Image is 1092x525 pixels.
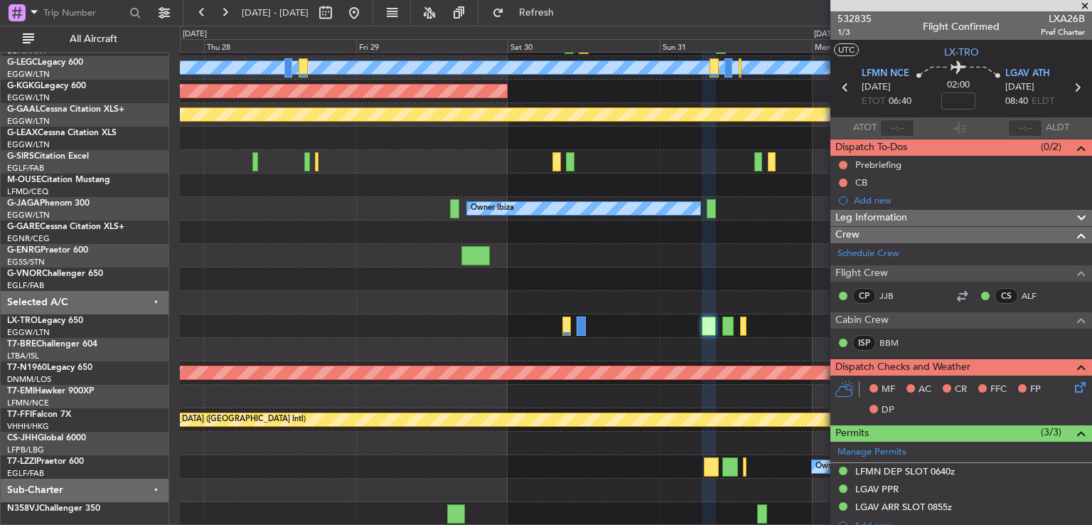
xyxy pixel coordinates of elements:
[7,152,89,161] a: G-SIRSCitation Excel
[7,223,124,231] a: G-GARECessna Citation XLS+
[882,383,895,397] span: MF
[955,383,967,397] span: CR
[855,176,867,189] div: CB
[880,120,914,137] input: --:--
[835,265,888,282] span: Flight Crew
[7,246,88,255] a: G-ENRGPraetor 600
[7,457,84,466] a: T7-LZZIPraetor 600
[837,445,906,460] a: Manage Permits
[835,210,907,226] span: Leg Information
[7,116,50,127] a: EGGW/LTN
[7,434,38,442] span: CS-JHH
[7,129,38,137] span: G-LEAX
[815,456,1012,477] div: Owner [GEOGRAPHIC_DATA] ([GEOGRAPHIC_DATA])
[507,8,567,18] span: Refresh
[7,105,124,114] a: G-GAALCessna Citation XLS+
[204,39,356,52] div: Thu 28
[812,39,964,52] div: Mon 1
[1041,139,1061,154] span: (0/2)
[7,199,40,208] span: G-JAGA
[7,246,41,255] span: G-ENRG
[7,58,83,67] a: G-LEGCLegacy 600
[862,95,885,109] span: ETOT
[7,139,50,150] a: EGGW/LTN
[7,387,94,396] a: T7-EMIHawker 900XP
[486,1,571,24] button: Refresh
[7,421,49,432] a: VHHH/HKG
[835,312,889,329] span: Cabin Crew
[7,457,36,466] span: T7-LZZI
[7,233,50,244] a: EGNR/CEG
[7,410,71,419] a: T7-FFIFalcon 7X
[7,387,35,396] span: T7-EMI
[1046,121,1069,135] span: ALDT
[1005,80,1034,95] span: [DATE]
[995,288,1018,304] div: CS
[835,359,970,376] span: Dispatch Checks and Weather
[471,198,514,219] div: Owner Ibiza
[7,186,48,197] a: LFMD/CEQ
[7,199,90,208] a: G-JAGAPhenom 300
[835,139,907,156] span: Dispatch To-Dos
[7,374,51,385] a: DNMM/LOS
[68,409,306,430] div: Planned Maint [GEOGRAPHIC_DATA] ([GEOGRAPHIC_DATA] Intl)
[7,270,103,278] a: G-VNORChallenger 650
[837,26,872,38] span: 1/3
[7,327,50,338] a: EGGW/LTN
[882,403,894,418] span: DP
[242,6,309,19] span: [DATE] - [DATE]
[7,92,50,103] a: EGGW/LTN
[7,280,44,291] a: EGLF/FAB
[855,465,955,477] div: LFMN DEP SLOT 0640z
[853,121,877,135] span: ATOT
[852,288,876,304] div: CP
[183,28,207,41] div: [DATE]
[834,43,859,56] button: UTC
[7,176,41,184] span: M-OUSE
[7,163,44,174] a: EGLF/FAB
[837,11,872,26] span: 532835
[37,34,150,44] span: All Aircraft
[7,82,41,90] span: G-KGKG
[990,383,1007,397] span: FFC
[835,227,860,243] span: Crew
[7,351,39,361] a: LTBA/ISL
[862,67,909,81] span: LFMN NCE
[7,257,45,267] a: EGSS/STN
[7,105,40,114] span: G-GAAL
[835,425,869,442] span: Permits
[923,19,1000,34] div: Flight Confirmed
[7,340,36,349] span: T7-BRE
[7,340,97,349] a: T7-BREChallenger 604
[7,210,50,221] a: EGGW/LTN
[944,45,979,60] span: LX-TRO
[862,80,891,95] span: [DATE]
[1022,290,1054,302] a: ALF
[7,58,38,67] span: G-LEGC
[879,290,911,302] a: JJB
[7,69,50,80] a: EGGW/LTN
[7,317,38,325] span: LX-TRO
[1005,67,1050,81] span: LGAV ATH
[852,335,876,351] div: ISP
[7,223,40,231] span: G-GARE
[508,39,660,52] div: Sat 30
[1030,383,1041,397] span: FP
[1041,425,1061,440] span: (3/3)
[854,194,1085,206] div: Add new
[43,2,125,23] input: Trip Number
[7,468,44,479] a: EGLF/FAB
[814,28,838,41] div: [DATE]
[1041,11,1085,26] span: LXA26B
[7,410,32,419] span: T7-FFI
[7,504,39,513] span: N358VJ
[7,152,34,161] span: G-SIRS
[7,364,47,372] span: T7-N1960
[7,270,42,278] span: G-VNOR
[7,398,49,408] a: LFMN/NCE
[879,336,911,349] a: BBM
[7,445,44,455] a: LFPB/LBG
[1005,95,1028,109] span: 08:40
[7,129,117,137] a: G-LEAXCessna Citation XLS
[7,317,83,325] a: LX-TROLegacy 650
